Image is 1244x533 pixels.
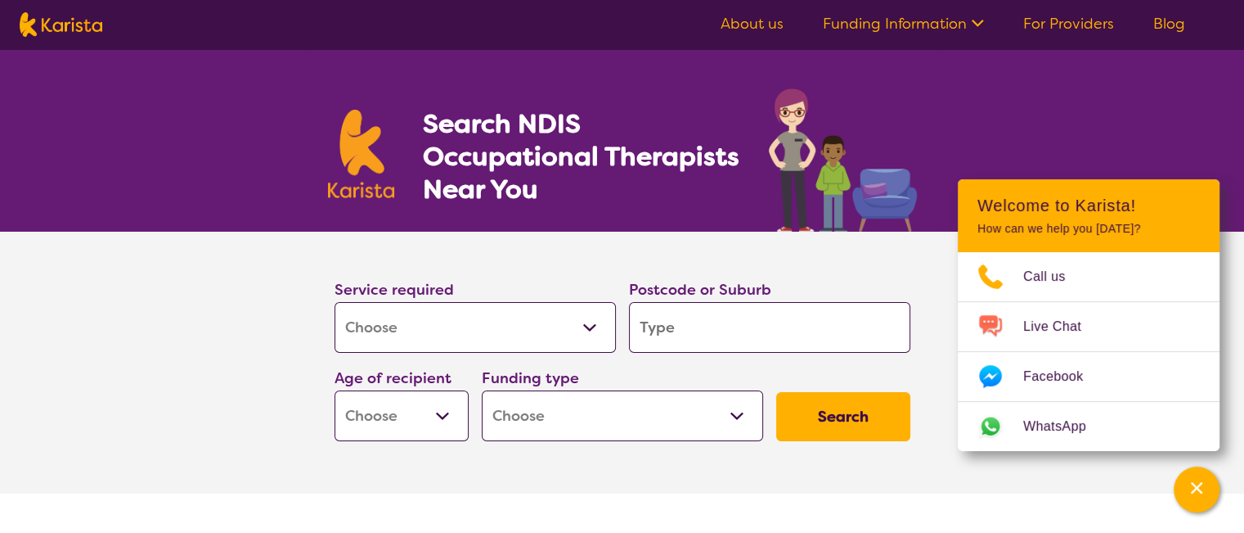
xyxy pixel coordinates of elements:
a: Blog [1153,14,1185,34]
span: Live Chat [1023,314,1101,339]
button: Channel Menu [1174,467,1219,513]
h1: Search NDIS Occupational Therapists Near You [422,107,740,206]
h2: Welcome to Karista! [977,196,1200,215]
a: About us [721,14,784,34]
label: Service required [335,280,454,300]
img: occupational-therapy [769,88,917,232]
label: Postcode or Suburb [629,280,771,300]
label: Funding type [482,368,579,388]
a: Funding Information [823,14,984,34]
button: Search [776,392,910,441]
div: Channel Menu [958,179,1219,451]
span: Facebook [1023,364,1103,389]
p: How can we help you [DATE]? [977,222,1200,236]
span: WhatsApp [1023,414,1106,439]
input: Type [629,302,910,353]
a: Web link opens in a new tab. [958,402,1219,451]
ul: Choose channel [958,252,1219,451]
span: Call us [1023,264,1085,289]
label: Age of recipient [335,368,451,388]
img: Karista logo [20,12,102,37]
a: For Providers [1023,14,1114,34]
img: Karista logo [328,110,395,198]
